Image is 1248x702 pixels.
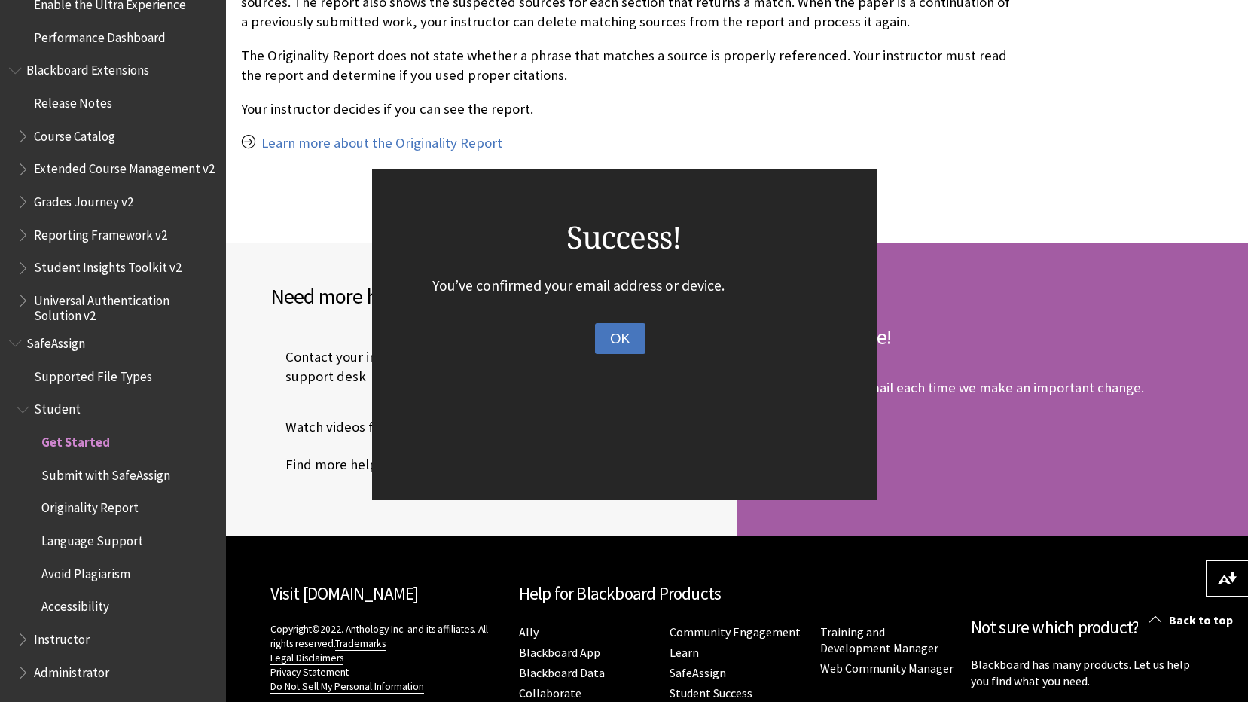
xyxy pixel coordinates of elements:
span: Administrator [34,660,109,680]
span: Student [34,397,81,417]
a: Trademarks [335,637,386,651]
span: Originality Report [41,496,139,516]
span: Extended Course Management v2 [34,157,215,177]
span: Submit with SafeAssign [41,462,170,483]
span: Get Started [41,429,110,450]
a: Web Community Manager [820,661,954,676]
a: Watch videos for students [270,416,443,438]
span: Grades Journey v2 [34,189,133,209]
span: Supported File Types [34,364,152,384]
a: Collaborate [519,685,581,701]
a: Do Not Sell My Personal Information [270,680,424,694]
h2: Follow this page! [752,321,1204,353]
span: Accessibility [41,594,109,615]
a: SafeAssign [670,665,726,681]
a: Blackboard Data [519,665,605,681]
span: Instructor [34,627,90,647]
a: Student Success [670,685,752,701]
span: Language Support [41,528,143,548]
h2: Success! [432,214,816,260]
a: Community Engagement [670,624,801,640]
a: Find more help [270,453,377,476]
p: You’ve confirmed your email address or device. [432,275,816,297]
p: The Originality Report does not state whether a phrase that matches a source is properly referenc... [241,46,1010,85]
span: Universal Authentication Solution v2 [34,288,215,323]
nav: Book outline for Blackboard Extensions [9,58,217,324]
a: Blackboard App [519,645,600,661]
h2: Help for Blackboard Products [519,581,956,607]
h2: Not sure which product? [971,615,1204,641]
span: Blackboard Extensions [26,58,149,78]
p: Copyright©2022. Anthology Inc. and its affiliates. All rights reserved. [270,622,504,694]
h2: Need more help with ? [270,280,722,312]
span: Student Insights Toolkit v2 [34,255,182,276]
nav: Book outline for Blackboard SafeAssign [9,331,217,685]
span: Performance Dashboard [34,25,166,45]
a: Privacy Statement [270,666,349,679]
a: Learn [670,645,699,661]
a: Visit [DOMAIN_NAME] [270,582,419,604]
a: Legal Disclaimers [270,652,343,665]
span: Contact your institution's support desk [270,347,442,386]
p: Blackboard has many products. Let us help you find what you need. [971,656,1204,690]
span: SafeAssign [26,331,85,351]
a: Ally [519,624,539,640]
span: Avoid Plagiarism [41,561,130,581]
a: Back to top [1138,606,1248,634]
span: Release Notes [34,90,112,111]
span: Course Catalog [34,124,115,144]
span: Reporting Framework v2 [34,222,167,243]
button: OK [595,323,645,355]
p: Your instructor decides if you can see the report. [241,99,1010,119]
a: Learn more about the Originality Report [261,134,502,152]
p: We'll send you an email each time we make an important change. [752,379,1144,396]
a: Training and Development Manager [820,624,938,656]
